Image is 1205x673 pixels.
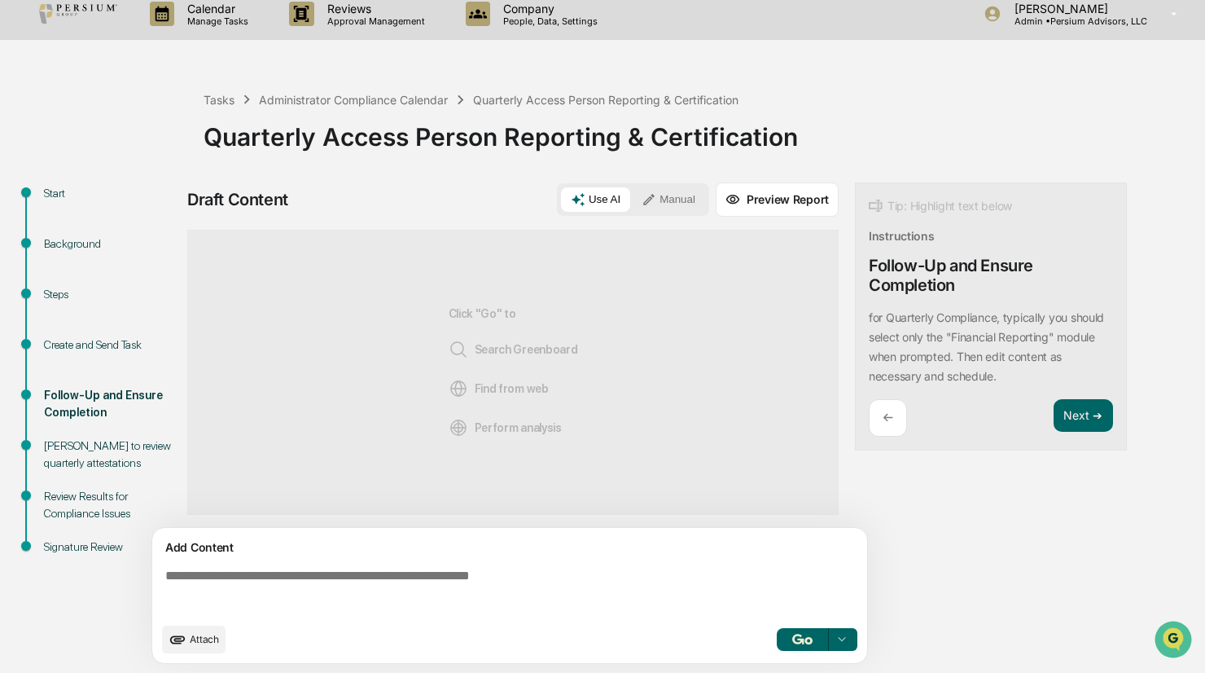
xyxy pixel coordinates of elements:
[10,229,109,258] a: 🔎Data Lookup
[16,33,296,59] p: How can we help?
[16,206,29,219] div: 🖐️
[16,124,46,153] img: 1746055101610-c473b297-6a78-478c-a979-82029cc54cd1
[44,235,177,253] div: Background
[174,2,256,15] p: Calendar
[449,340,578,359] span: Search Greenboard
[204,93,234,107] div: Tasks
[134,205,202,221] span: Attestations
[869,310,1104,383] p: for Quarterly Compliance, typically you should select only the "Financial Reporting" module when ...
[42,73,269,90] input: Clear
[174,15,256,27] p: Manage Tasks
[277,129,296,148] button: Start new chat
[187,190,288,209] div: Draft Content
[1054,399,1113,433] button: Next ➔
[716,183,839,217] button: Preview Report
[16,237,29,250] div: 🔎
[190,633,219,645] span: Attach
[490,2,606,15] p: Company
[39,4,117,24] img: logo
[792,634,812,644] img: Go
[777,628,829,651] button: Go
[204,109,1197,152] div: Quarterly Access Person Reporting & Certification
[115,275,197,288] a: Powered byPylon
[314,2,433,15] p: Reviews
[490,15,606,27] p: People, Data, Settings
[33,205,105,221] span: Preclearance
[449,257,578,488] div: Click "Go" to
[162,626,226,653] button: upload document
[449,418,468,438] img: Analysis
[1153,619,1197,663] iframe: Open customer support
[561,187,630,212] button: Use AI
[869,256,1113,295] div: Follow-Up and Ensure Completion
[44,336,177,354] div: Create and Send Task
[44,286,177,303] div: Steps
[44,488,177,522] div: Review Results for Compliance Issues
[162,275,197,288] span: Pylon
[314,15,433,27] p: Approval Management
[449,379,549,398] span: Find from web
[162,538,857,557] div: Add Content
[473,93,738,107] div: Quarterly Access Person Reporting & Certification
[33,235,103,252] span: Data Lookup
[883,410,893,425] p: ←
[44,438,177,472] div: [PERSON_NAME] to review quarterly attestations
[632,187,705,212] button: Manual
[44,185,177,202] div: Start
[449,379,468,398] img: Web
[44,539,177,556] div: Signature Review
[449,340,468,359] img: Search
[112,198,208,227] a: 🗄️Attestations
[55,140,206,153] div: We're available if you need us!
[55,124,267,140] div: Start new chat
[449,418,562,438] span: Perform analysis
[10,198,112,227] a: 🖐️Preclearance
[1001,2,1147,15] p: [PERSON_NAME]
[259,93,448,107] div: Administrator Compliance Calendar
[44,387,177,421] div: Follow-Up and Ensure Completion
[869,196,1012,216] div: Tip: Highlight text below
[1001,15,1147,27] p: Admin • Persium Advisors, LLC
[118,206,131,219] div: 🗄️
[869,229,935,243] div: Instructions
